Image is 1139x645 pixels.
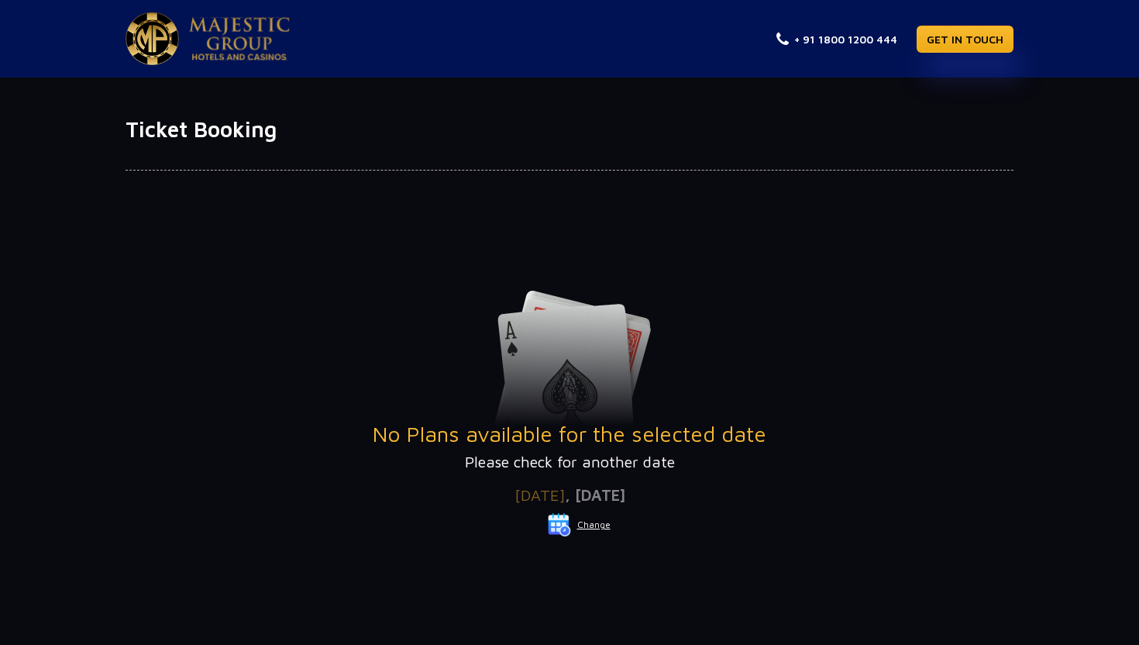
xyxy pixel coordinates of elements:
button: Change [547,512,611,537]
span: [DATE] [514,486,565,504]
h3: No Plans available for the selected date [126,421,1013,447]
img: Majestic Pride [189,17,290,60]
a: GET IN TOUCH [917,26,1013,53]
h1: Ticket Booking [126,116,1013,143]
span: , [DATE] [565,486,625,504]
a: + 91 1800 1200 444 [776,31,897,47]
img: Majestic Pride [126,12,179,65]
p: Please check for another date [126,450,1013,474]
